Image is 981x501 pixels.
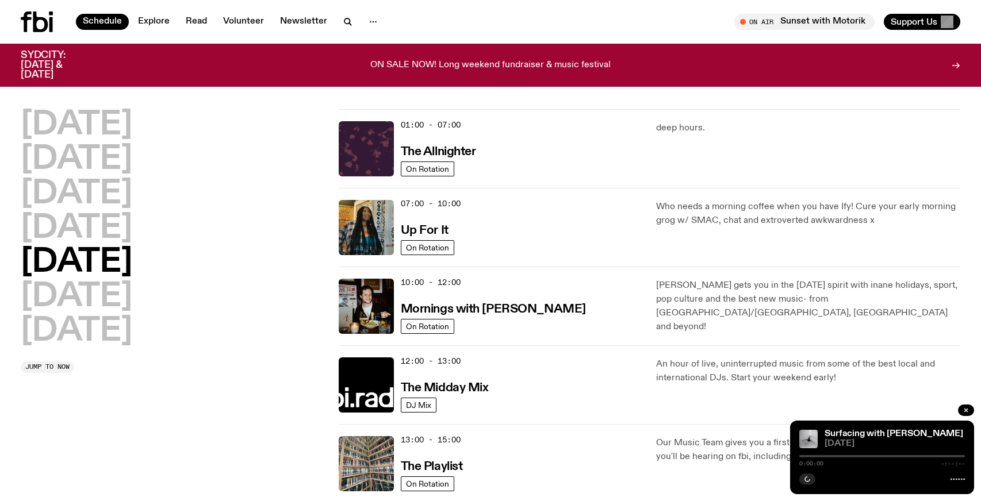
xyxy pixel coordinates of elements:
span: 10:00 - 12:00 [401,277,461,288]
span: On Rotation [406,322,449,330]
span: 12:00 - 13:00 [401,356,461,367]
span: Jump to now [25,364,70,370]
a: The Allnighter [401,144,476,158]
h3: Up For It [401,225,449,237]
button: [DATE] [21,109,132,141]
img: A corner shot of the fbi music library [339,436,394,491]
p: Our Music Team gives you a first listen to all the best new releases that you'll be hearing on fb... [656,436,960,464]
a: Read [179,14,214,30]
span: DJ Mix [406,400,431,409]
a: On Rotation [401,476,454,491]
a: Surfacing with [PERSON_NAME] [825,429,963,438]
a: The Midday Mix [401,380,489,394]
a: The Playlist [401,458,463,473]
button: [DATE] [21,178,132,210]
button: Jump to now [21,361,74,373]
p: deep hours. [656,121,960,135]
img: Ify - a Brown Skin girl with black braided twists, looking up to the side with her tongue stickin... [339,200,394,255]
a: Newsletter [273,14,334,30]
span: On Rotation [406,164,449,173]
a: On Rotation [401,319,454,334]
p: An hour of live, uninterrupted music from some of the best local and international DJs. Start you... [656,357,960,385]
button: [DATE] [21,315,132,348]
a: Up For It [401,222,449,237]
span: On Rotation [406,243,449,252]
h3: The Midday Mix [401,382,489,394]
button: [DATE] [21,213,132,245]
h3: SYDCITY: [DATE] & [DATE] [21,51,94,80]
h3: The Allnighter [401,146,476,158]
a: Mornings with [PERSON_NAME] [401,301,586,315]
a: DJ Mix [401,398,436,413]
span: [DATE] [825,440,965,448]
a: Explore [131,14,177,30]
span: 07:00 - 10:00 [401,198,461,209]
span: 0:00:00 [799,461,823,467]
a: Volunteer [216,14,271,30]
button: [DATE] [21,281,132,313]
button: [DATE] [21,144,132,176]
h3: The Playlist [401,461,463,473]
p: [PERSON_NAME] gets you in the [DATE] spirit with inane holidays, sport, pop culture and the best ... [656,279,960,334]
span: 13:00 - 15:00 [401,434,461,445]
img: Sam blankly stares at the camera, brightly lit by a camera flash wearing a hat collared shirt and... [339,279,394,334]
span: Support Us [891,17,937,27]
span: On Rotation [406,479,449,488]
a: On Rotation [401,161,454,176]
p: Who needs a morning coffee when you have Ify! Cure your early morning grog w/ SMAC, chat and extr... [656,200,960,228]
p: ON SALE NOW! Long weekend fundraiser & music festival [370,60,611,71]
a: Schedule [76,14,129,30]
span: -:--:-- [941,461,965,467]
a: On Rotation [401,240,454,255]
button: [DATE] [21,246,132,279]
button: On AirSunset with Motorik [734,14,875,30]
button: Support Us [884,14,960,30]
h3: Mornings with [PERSON_NAME] [401,303,586,315]
span: 01:00 - 07:00 [401,120,461,130]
